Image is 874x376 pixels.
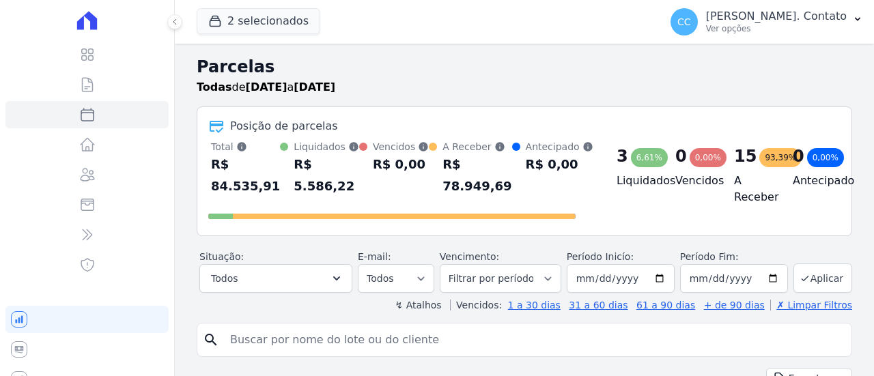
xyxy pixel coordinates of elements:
div: R$ 78.949,69 [442,154,511,197]
h4: A Receber [734,173,771,205]
strong: Todas [197,81,232,93]
label: Vencidos: [450,300,502,310]
strong: [DATE] [294,81,335,93]
a: 31 a 60 dias [569,300,628,310]
div: 6,61% [631,148,668,167]
label: Situação: [199,251,244,262]
div: R$ 84.535,91 [211,154,280,197]
a: 1 a 30 dias [508,300,561,310]
div: 15 [734,145,757,167]
span: CC [677,17,691,27]
div: Liquidados [294,140,359,154]
span: Todos [211,270,238,287]
a: ✗ Limpar Filtros [770,300,852,310]
div: 3 [617,145,628,167]
h4: Antecipado [793,173,830,189]
h4: Liquidados [617,173,653,189]
button: CC [PERSON_NAME]. Contato Ver opções [660,3,874,41]
div: A Receber [442,140,511,154]
label: Período Fim: [680,250,788,264]
p: Ver opções [706,23,847,34]
div: Vencidos [373,140,429,154]
div: 0,00% [807,148,844,167]
a: + de 90 dias [704,300,765,310]
i: search [203,332,219,348]
p: de a [197,79,335,96]
button: Aplicar [793,263,852,293]
div: Total [211,140,280,154]
div: 0 [793,145,804,167]
button: Todos [199,264,352,293]
div: R$ 5.586,22 [294,154,359,197]
label: Período Inicío: [567,251,634,262]
input: Buscar por nome do lote ou do cliente [222,326,846,353]
div: Posição de parcelas [230,118,338,134]
a: 61 a 90 dias [636,300,695,310]
div: R$ 0,00 [526,154,593,175]
h4: Vencidos [675,173,712,189]
p: [PERSON_NAME]. Contato [706,10,847,23]
label: Vencimento: [440,251,499,262]
label: E-mail: [358,251,391,262]
button: 2 selecionados [197,8,320,34]
label: ↯ Atalhos [395,300,441,310]
div: 0,00% [690,148,727,167]
h2: Parcelas [197,55,852,79]
div: 93,39% [759,148,802,167]
div: Antecipado [526,140,593,154]
strong: [DATE] [246,81,287,93]
div: R$ 0,00 [373,154,429,175]
div: 0 [675,145,687,167]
